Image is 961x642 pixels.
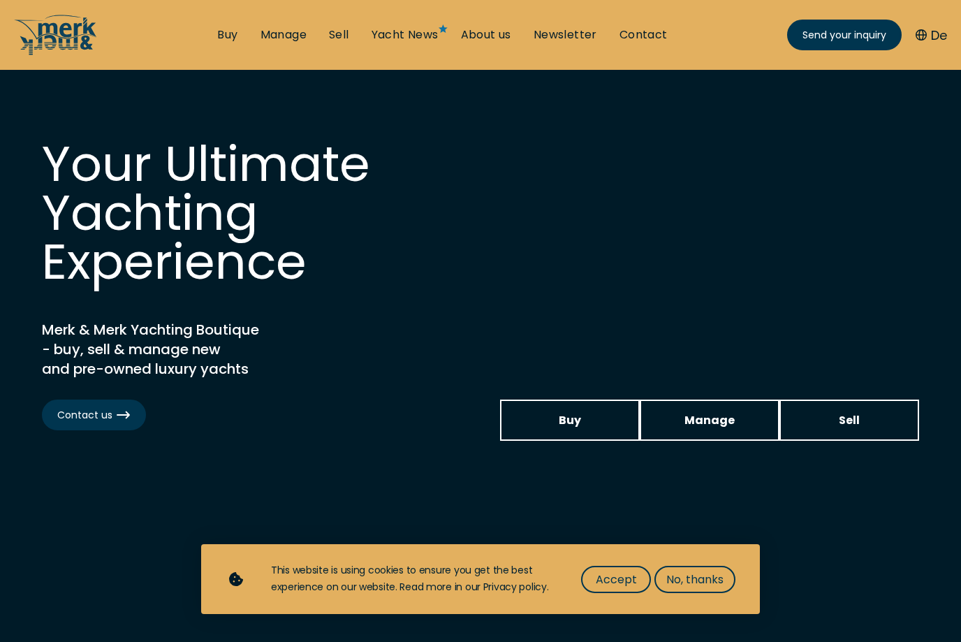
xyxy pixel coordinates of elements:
span: Contact us [57,408,131,423]
a: Privacy policy [483,580,547,594]
a: Sell [779,400,919,441]
a: Manage [261,27,307,43]
span: Sell [839,411,860,429]
h1: Your Ultimate Yachting Experience [42,140,461,286]
a: Sell [329,27,349,43]
span: No, thanks [666,571,724,588]
div: This website is using cookies to ensure you get the best experience on our website. Read more in ... [271,562,553,596]
button: Accept [581,566,651,593]
span: Buy [559,411,581,429]
a: Contact [619,27,668,43]
a: Send your inquiry [787,20,902,50]
button: No, thanks [654,566,735,593]
span: Accept [596,571,637,588]
a: About us [461,27,511,43]
a: Newsletter [534,27,597,43]
span: Manage [684,411,735,429]
button: De [916,26,947,45]
span: Send your inquiry [802,28,886,43]
a: Buy [217,27,237,43]
a: Contact us [42,400,146,430]
a: Yacht News [372,27,439,43]
a: Buy [500,400,640,441]
h2: Merk & Merk Yachting Boutique - buy, sell & manage new and pre-owned luxury yachts [42,320,391,379]
a: Manage [640,400,779,441]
